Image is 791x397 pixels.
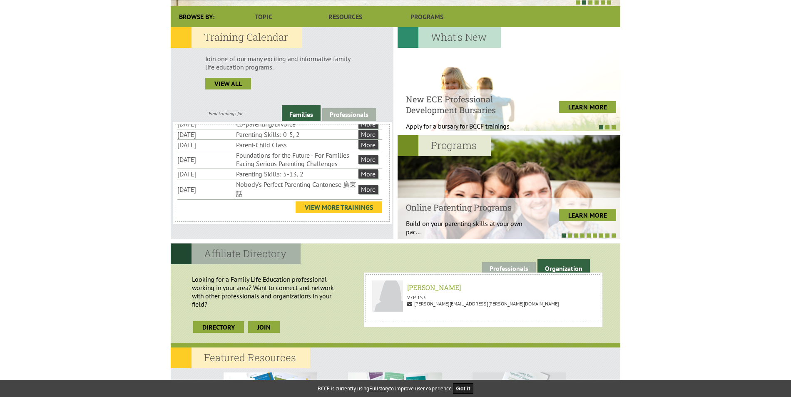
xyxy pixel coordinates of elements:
[368,276,598,320] a: patricia asbun [PERSON_NAME] V7P 1S3 [PERSON_NAME][EMAIL_ADDRESS][PERSON_NAME][DOMAIN_NAME]
[177,129,234,139] li: [DATE]
[223,6,304,27] a: Topic
[537,259,590,275] a: Organization
[193,321,244,333] a: Directory
[304,6,386,27] a: Resources
[398,135,491,156] h2: Programs
[171,347,310,368] h2: Featured Resources
[236,129,357,139] li: Parenting Skills: 0-5, 2
[369,385,389,392] a: Fullstory
[282,105,321,121] a: Families
[177,169,234,179] li: [DATE]
[177,140,234,150] li: [DATE]
[358,130,378,139] a: More
[559,209,616,221] a: LEARN MORE
[406,219,530,236] p: Build on your parenting skills at your own pac...
[171,27,302,48] h2: Training Calendar
[559,101,616,113] a: LEARN MORE
[236,140,357,150] li: Parent-Child Class
[177,154,234,164] li: [DATE]
[407,300,559,307] span: [PERSON_NAME][EMAIL_ADDRESS][PERSON_NAME][DOMAIN_NAME]
[205,55,359,71] p: Join one of our many exciting and informative family life education programs.
[171,6,223,27] div: Browse By:
[406,94,530,115] h4: New ECE Professional Development Bursaries
[374,283,591,292] h6: [PERSON_NAME]
[406,122,530,139] p: Apply for a bursary for BCCF trainings West...
[177,184,234,194] li: [DATE]
[175,271,360,313] p: Looking for a Family Life Education professional working in your area? Want to connect and networ...
[205,78,251,89] a: view all
[171,110,282,117] div: Find trainings for:
[358,155,378,164] a: More
[398,27,501,48] h2: What's New
[406,202,530,213] h4: Online Parenting Programs
[236,169,357,179] li: Parenting Skills: 5-13, 2
[372,294,594,300] p: V7P 1S3
[358,169,378,179] a: More
[482,262,536,275] a: Professionals
[236,179,357,199] li: Nobody’s Perfect Parenting Cantonese 廣東話
[358,140,378,149] a: More
[296,201,382,213] a: View More Trainings
[322,108,376,121] a: Professionals
[453,383,474,394] button: Got it
[171,243,301,264] h2: Affiliate Directory
[372,280,403,312] img: patricia asbun
[386,6,468,27] a: Programs
[236,150,357,169] li: Foundations for the Future - For Families Facing Serious Parenting Challenges
[358,185,378,194] a: More
[248,321,280,333] a: join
